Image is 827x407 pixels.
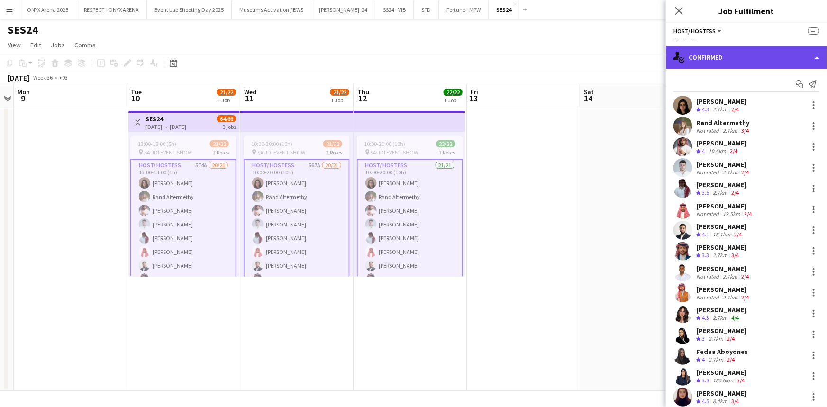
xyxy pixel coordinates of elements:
button: Fortune - MPW [439,0,489,19]
button: ONYX Arena 2025 [19,0,76,19]
button: [PERSON_NAME] '24 [311,0,375,19]
span: 21/22 [330,89,349,96]
div: Not rated [696,210,721,217]
span: Edit [30,41,41,49]
div: Not rated [696,169,721,176]
span: 4.3 [702,106,709,113]
div: 2.7km [707,335,725,343]
div: 2.7km [711,189,729,197]
div: [PERSON_NAME] [696,285,751,294]
div: 1 Job [331,97,349,104]
button: SFD [414,0,439,19]
app-skills-label: 3/4 [737,377,745,384]
app-skills-label: 2/4 [727,335,735,342]
div: [PERSON_NAME] [696,243,746,252]
a: Comms [71,39,100,51]
span: View [8,41,21,49]
div: --:-- - --:-- [673,35,819,42]
span: 21/22 [323,140,342,147]
span: -- [808,27,819,35]
span: 4.1 [702,231,709,238]
a: Jobs [47,39,69,51]
div: [PERSON_NAME] [696,306,746,314]
div: [PERSON_NAME] [696,139,746,147]
app-skills-label: 2/4 [731,106,739,113]
div: 2.7km [711,252,729,260]
div: [PERSON_NAME] [696,389,746,398]
span: 21/22 [217,89,236,96]
app-skills-label: 2/4 [734,231,742,238]
div: 2.7km [711,106,729,114]
span: 22/22 [436,140,455,147]
app-job-card: 10:00-20:00 (10h)21/22 SAUDI EVENT SHOW2 RolesHost/ Hostess567A20/2110:00-20:00 (10h)[PERSON_NAME... [244,136,350,277]
app-skills-label: 3/4 [731,252,739,259]
div: [PERSON_NAME] [696,160,751,169]
span: 3.8 [702,377,709,384]
app-job-card: 13:00-18:00 (5h)21/22 SAUDI EVENT SHOW2 RolesHost/ Hostess574A20/2113:00-14:00 (1h)[PERSON_NAME]R... [130,136,236,277]
span: 4.3 [702,314,709,321]
span: 13:00-18:00 (5h) [138,140,176,147]
span: 9 [16,93,30,104]
div: Fedaa Aboyones [696,347,748,356]
button: Event Lab Shooting Day 2025 [147,0,232,19]
div: 2.7km [721,169,739,176]
span: 10:00-20:00 (10h) [364,140,406,147]
span: 4.5 [702,398,709,405]
div: 10.4km [707,147,728,155]
app-skills-label: 2/4 [731,189,739,196]
button: Museums Activation / BWS [232,0,311,19]
span: Jobs [51,41,65,49]
span: Fri [471,88,478,96]
div: Rand Altermethy [696,118,751,127]
span: Week 36 [31,74,55,81]
span: SAUDI EVENT SHOW [371,149,418,156]
div: 2.7km [711,314,729,322]
span: 11 [243,93,256,104]
a: View [4,39,25,51]
span: SAUDI EVENT SHOW [257,149,305,156]
div: 8.4km [711,398,729,406]
button: SS24 - VIB [375,0,414,19]
span: 3.3 [702,252,709,259]
span: 21/22 [210,140,229,147]
h3: Job Fulfilment [666,5,827,17]
div: 16.1km [711,231,732,239]
div: 2.7km [707,356,725,364]
div: 1 Job [444,97,462,104]
h1: SES24 [8,23,38,37]
div: 2.7km [721,294,739,301]
span: 2 Roles [326,149,342,156]
div: 12.5km [721,210,742,217]
span: Sat [584,88,594,96]
a: Edit [27,39,45,51]
span: 3.5 [702,189,709,196]
div: [PERSON_NAME] [696,264,751,273]
div: 2.7km [721,273,739,280]
app-skills-label: 2/4 [730,147,737,154]
span: 2 Roles [439,149,455,156]
app-skills-label: 3/4 [741,127,749,134]
app-skills-label: 3/4 [731,398,739,405]
span: SAUDI EVENT SHOW [144,149,192,156]
app-skills-label: 2/4 [741,169,749,176]
div: 10:00-20:00 (10h)22/22 SAUDI EVENT SHOW2 RolesHost/ Hostess21/2110:00-20:00 (10h)[PERSON_NAME]Ran... [357,136,463,277]
span: Mon [18,88,30,96]
span: Tue [131,88,142,96]
div: Not rated [696,294,721,301]
div: [PERSON_NAME] [696,181,746,189]
span: 2 Roles [213,149,229,156]
span: 12 [356,93,369,104]
div: [PERSON_NAME] [696,97,746,106]
span: 10:00-20:00 (10h) [251,140,292,147]
div: [PERSON_NAME] [696,368,746,377]
div: Not rated [696,127,721,134]
app-skills-label: 2/4 [744,210,752,217]
span: 3 [702,335,705,342]
div: 2.7km [721,127,739,134]
button: RESPECT - ONYX ARENA [76,0,147,19]
span: 4 [702,356,705,363]
div: [PERSON_NAME] [696,326,746,335]
span: 4 [702,147,705,154]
